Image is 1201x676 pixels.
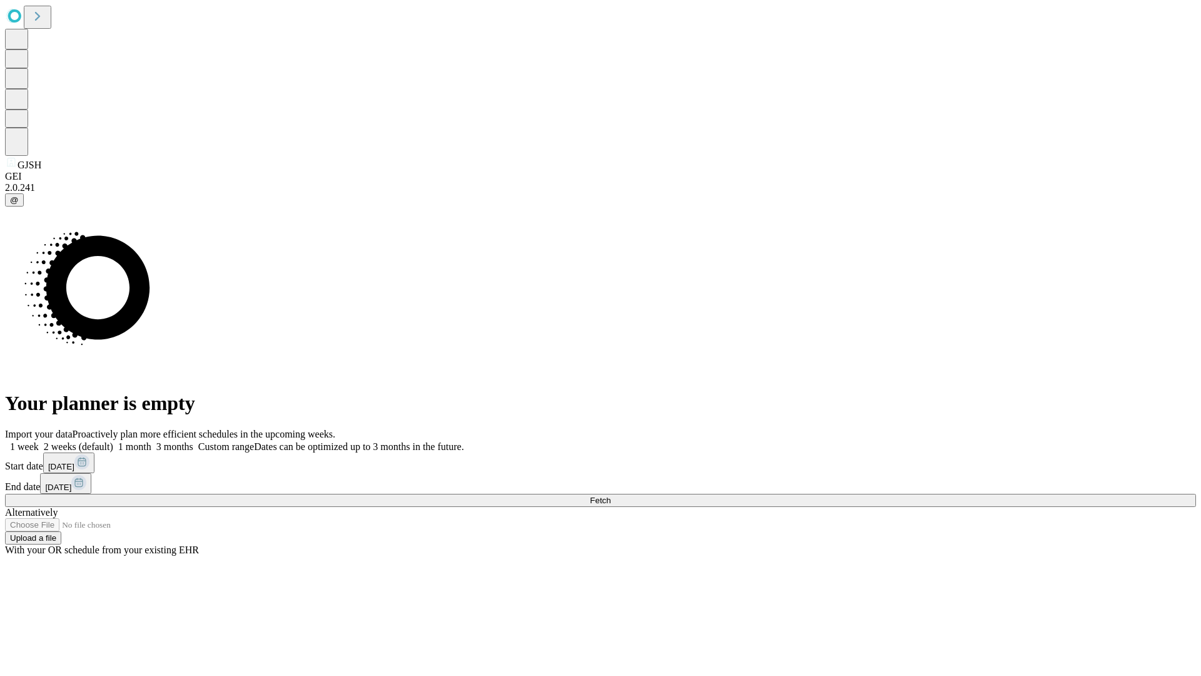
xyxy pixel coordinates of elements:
button: [DATE] [43,453,94,473]
button: [DATE] [40,473,91,494]
span: @ [10,195,19,205]
span: Import your data [5,429,73,439]
button: Upload a file [5,531,61,545]
h1: Your planner is empty [5,392,1196,415]
div: Start date [5,453,1196,473]
span: Alternatively [5,507,58,518]
div: 2.0.241 [5,182,1196,193]
button: Fetch [5,494,1196,507]
span: Custom range [198,441,254,452]
span: GJSH [18,160,41,170]
div: GEI [5,171,1196,182]
span: Dates can be optimized up to 3 months in the future. [254,441,464,452]
span: [DATE] [48,462,74,471]
button: @ [5,193,24,207]
div: End date [5,473,1196,494]
span: 1 week [10,441,39,452]
span: 3 months [156,441,193,452]
span: With your OR schedule from your existing EHR [5,545,199,555]
span: Fetch [590,496,611,505]
span: [DATE] [45,483,71,492]
span: 2 weeks (default) [44,441,113,452]
span: Proactively plan more efficient schedules in the upcoming weeks. [73,429,335,439]
span: 1 month [118,441,151,452]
